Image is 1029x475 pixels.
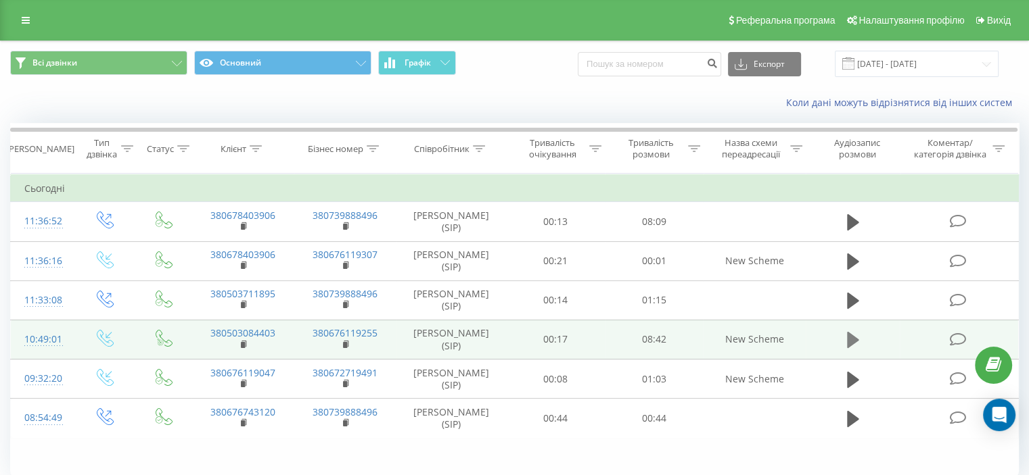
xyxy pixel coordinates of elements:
div: 09:32:20 [24,366,60,392]
td: New Scheme [703,241,805,280]
a: 380676119255 [313,326,378,339]
div: Тривалість очікування [519,137,587,160]
span: Всі дзвінки [32,57,77,68]
td: 00:44 [507,399,605,438]
td: [PERSON_NAME] (SIP) [396,280,507,320]
a: 380672719491 [313,366,378,379]
a: 380739888496 [313,405,378,418]
button: Графік [378,51,456,75]
div: Співробітник [414,143,470,155]
td: 08:09 [605,202,703,241]
div: Open Intercom Messenger [983,399,1015,431]
span: Вихід [987,15,1011,26]
td: 00:01 [605,241,703,280]
a: 380678403906 [210,248,275,261]
td: 08:42 [605,320,703,359]
div: 08:54:49 [24,405,60,431]
a: 380676119307 [313,248,378,261]
a: 380503084403 [210,326,275,339]
td: 00:21 [507,241,605,280]
div: [PERSON_NAME] [6,143,74,155]
span: Налаштування профілю [859,15,964,26]
div: 10:49:01 [24,326,60,353]
div: Статус [147,143,174,155]
div: Тип дзвінка [85,137,117,160]
td: [PERSON_NAME] (SIP) [396,241,507,280]
td: [PERSON_NAME] (SIP) [396,399,507,438]
div: 11:36:52 [24,208,60,234]
div: Аудіозапис розмови [818,137,897,160]
td: Сьогодні [11,175,1019,202]
td: 00:13 [507,202,605,241]
div: Тривалість розмови [617,137,685,160]
a: 380676743120 [210,405,275,418]
a: 380739888496 [313,209,378,222]
button: Всі дзвінки [10,51,187,75]
div: Бізнес номер [308,143,363,155]
td: New Scheme [703,359,805,399]
td: [PERSON_NAME] (SIP) [396,359,507,399]
td: 00:08 [507,359,605,399]
a: 380739888496 [313,287,378,300]
button: Експорт [728,52,801,76]
div: Клієнт [221,143,246,155]
input: Пошук за номером [578,52,721,76]
td: [PERSON_NAME] (SIP) [396,320,507,359]
div: 11:33:08 [24,287,60,314]
td: New Scheme [703,320,805,359]
div: 11:36:16 [24,248,60,274]
a: 380503711895 [210,287,275,300]
div: Коментар/категорія дзвінка [910,137,989,160]
td: 00:14 [507,280,605,320]
td: 01:03 [605,359,703,399]
td: 00:17 [507,320,605,359]
div: Назва схеми переадресації [716,137,787,160]
td: 01:15 [605,280,703,320]
a: 380678403906 [210,209,275,222]
button: Основний [194,51,371,75]
td: 00:44 [605,399,703,438]
span: Графік [405,58,431,68]
a: 380676119047 [210,366,275,379]
span: Реферальна програма [736,15,836,26]
td: [PERSON_NAME] (SIP) [396,202,507,241]
a: Коли дані можуть відрізнятися вiд інших систем [786,96,1019,109]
